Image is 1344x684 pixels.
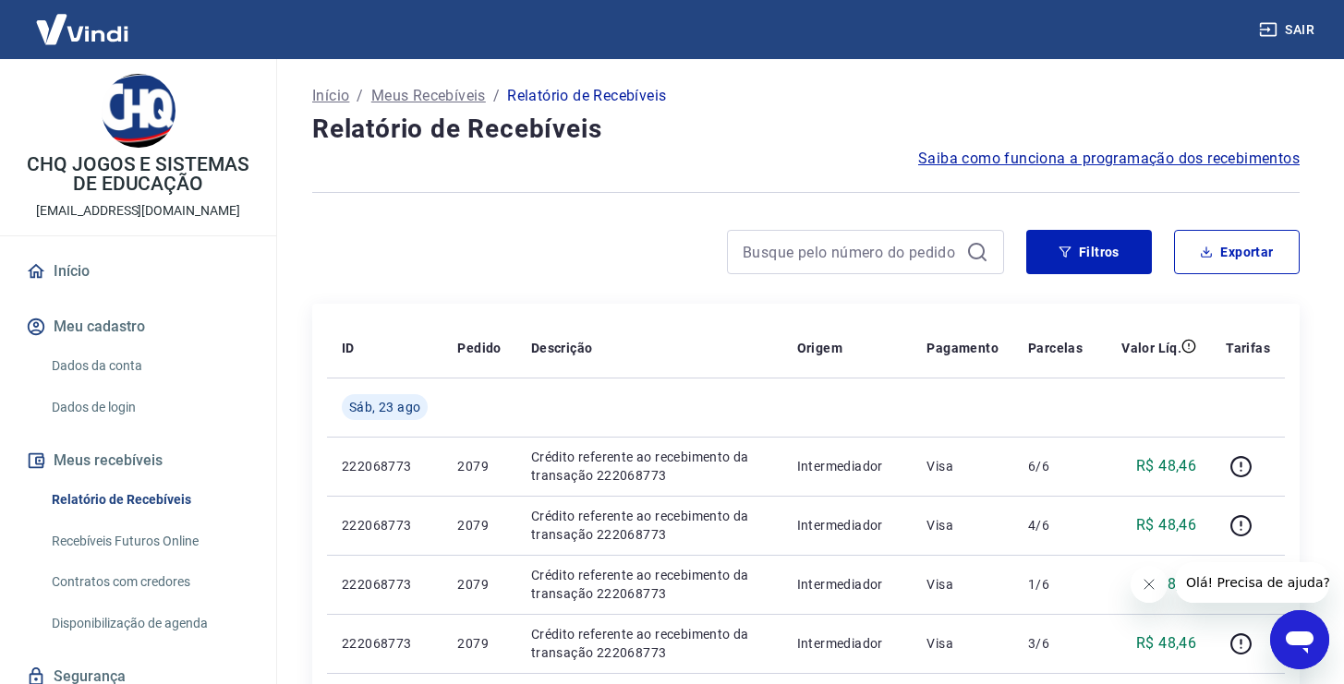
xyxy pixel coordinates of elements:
p: Crédito referente ao recebimento da transação 222068773 [531,448,768,485]
p: Crédito referente ao recebimento da transação 222068773 [531,566,768,603]
p: Intermediador [797,516,898,534]
p: 6/6 [1028,457,1083,475]
p: Parcelas [1028,339,1083,357]
span: Sáb, 23 ago [349,398,420,416]
p: 4/6 [1028,516,1083,534]
p: [EMAIL_ADDRESS][DOMAIN_NAME] [36,201,240,221]
iframe: Button to launch messaging window [1270,610,1329,669]
p: Descrição [531,339,593,357]
p: 2079 [457,457,501,475]
p: Visa [926,457,999,475]
p: Visa [926,634,999,653]
button: Exportar [1174,230,1300,274]
p: CHQ JOGOS E SISTEMAS DE EDUCAÇÃO [15,155,261,194]
p: 222068773 [342,575,428,594]
p: Visa [926,516,999,534]
p: Relatório de Recebíveis [507,85,666,107]
p: R$ 48,46 [1136,455,1196,477]
p: Intermediador [797,457,898,475]
p: 2079 [457,634,501,653]
p: ID [342,339,355,357]
button: Filtros [1026,230,1152,274]
a: Relatório de Recebíveis [44,481,254,519]
input: Busque pelo número do pedido [743,238,959,266]
p: Crédito referente ao recebimento da transação 222068773 [531,507,768,544]
a: Dados da conta [44,347,254,385]
a: Início [22,251,254,292]
p: Tarifas [1226,339,1270,357]
a: Disponibilização de agenda [44,605,254,642]
p: / [493,85,500,107]
a: Recebíveis Futuros Online [44,522,254,560]
iframe: Close message [1131,566,1168,603]
a: Saiba como funciona a programação dos recebimentos [918,148,1300,170]
button: Sair [1255,13,1322,47]
p: Crédito referente ao recebimento da transação 222068773 [531,625,768,662]
button: Meus recebíveis [22,440,254,481]
p: Pagamento [926,339,999,357]
a: Meus Recebíveis [371,85,486,107]
a: Início [312,85,349,107]
p: R$ 48,46 [1136,632,1196,654]
p: 222068773 [342,634,428,653]
p: 222068773 [342,516,428,534]
p: 1/6 [1028,575,1083,594]
img: Vindi [22,1,142,57]
p: Origem [797,339,842,357]
p: Valor Líq. [1121,339,1181,357]
h4: Relatório de Recebíveis [312,111,1300,148]
p: 222068773 [342,457,428,475]
p: 2079 [457,575,501,594]
span: Olá! Precisa de ajuda? [11,13,155,28]
p: Visa [926,575,999,594]
a: Dados de login [44,389,254,426]
p: R$ 48,46 [1136,514,1196,536]
img: e5bfdad4-339e-4784-9208-21d46ab39991.jpeg [102,74,176,148]
button: Meu cadastro [22,306,254,347]
a: Contratos com credores [44,563,254,601]
p: Pedido [457,339,501,357]
p: / [357,85,363,107]
p: Intermediador [797,575,898,594]
iframe: Message from company [1175,562,1329,603]
p: 2079 [457,516,501,534]
p: 3/6 [1028,634,1083,653]
p: Intermediador [797,634,898,653]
